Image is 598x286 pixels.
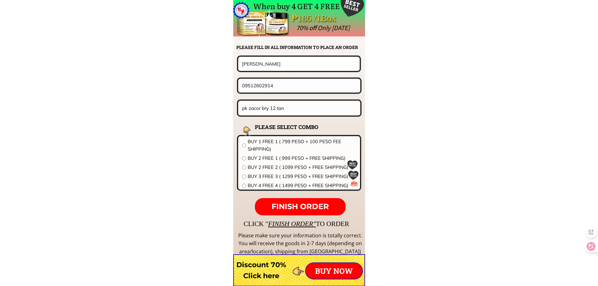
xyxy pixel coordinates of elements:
span: BUY 3 FREE 3 ( 1299 PESO + FREE SHIPPING) [248,173,356,180]
input: Address [240,101,358,116]
span: FINISH ORDER" [268,220,316,228]
span: BUY 1 FREE 1 ( 799 PESO + 100 PESO FEE SHIPPING) [248,138,356,153]
input: Your name [240,57,358,71]
h2: PLEASE FILL IN ALL INFORMATION TO PLACE AN ORDER [236,44,364,51]
div: ₱186 /1Box [292,11,354,26]
div: Please make sure your information is totally correct. You will receive the goods in 2-7 days (dep... [237,232,363,256]
span: BUY 4 FREE 4 ( 1499 PESO + FREE SHIPPING) [248,182,356,189]
p: BUY NOW [306,263,362,279]
input: Phone number [240,79,358,92]
div: CLICK " TO ORDER [244,219,532,229]
div: 70% off Only [DATE] [296,23,490,33]
span: FINISH ORDER [272,202,329,211]
span: BUY 2 FREE 1 ( 999 PESO + FREE SHIPPING) [248,154,356,162]
h2: PLEASE SELECT COMBO [255,123,334,131]
span: BUY 2 FREE 2 ( 1099 PESO + FREE SHIPPING) [248,164,356,171]
h3: Discount 70% Click here [233,259,289,281]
